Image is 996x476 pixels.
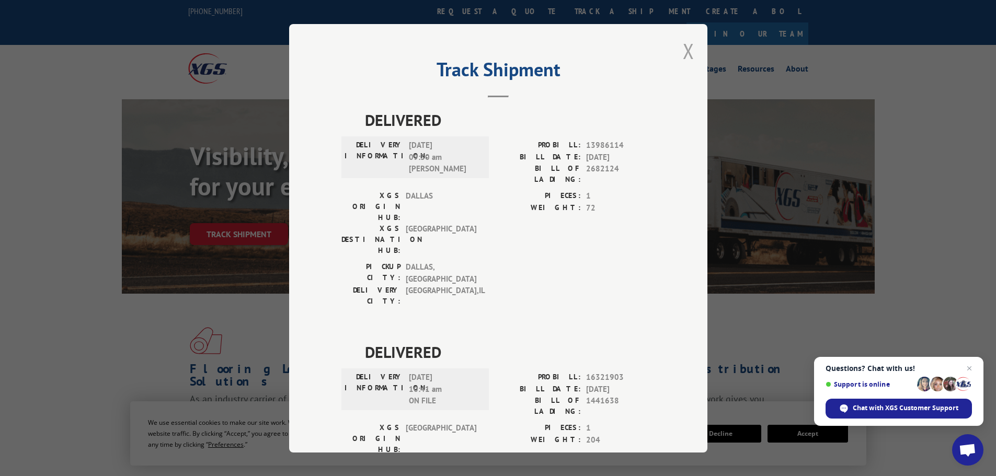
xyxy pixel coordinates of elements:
label: BILL OF LADING: [498,163,581,185]
span: 13986114 [586,140,655,152]
span: 1441638 [586,395,655,417]
span: 1 [586,190,655,202]
span: Questions? Chat with us! [826,364,972,373]
span: Close chat [963,362,976,375]
span: [GEOGRAPHIC_DATA] , IL [406,285,476,307]
span: [GEOGRAPHIC_DATA] [406,422,476,455]
label: XGS ORIGIN HUB: [341,422,400,455]
button: Close modal [683,37,694,65]
span: 72 [586,202,655,214]
span: DELIVERED [365,340,655,364]
span: 2682124 [586,163,655,185]
span: 16321903 [586,371,655,384]
label: XGS ORIGIN HUB: [341,190,400,223]
span: [GEOGRAPHIC_DATA] [406,223,476,256]
label: PROBILL: [498,371,581,384]
label: WEIGHT: [498,434,581,446]
label: DELIVERY INFORMATION: [345,140,404,175]
label: BILL DATE: [498,383,581,395]
label: BILL DATE: [498,151,581,163]
span: [DATE] 09:30 am [PERSON_NAME] [409,140,479,175]
div: Chat with XGS Customer Support [826,399,972,419]
label: PICKUP CITY: [341,261,400,285]
span: DALLAS [406,190,476,223]
span: [DATE] [586,151,655,163]
span: [DATE] 10:41 am ON FILE [409,371,479,407]
span: DELIVERED [365,108,655,132]
span: 1 [586,422,655,434]
span: Support is online [826,380,913,388]
label: PIECES: [498,190,581,202]
label: PIECES: [498,422,581,434]
label: XGS DESTINATION HUB: [341,223,400,256]
h2: Track Shipment [341,62,655,82]
span: Chat with XGS Customer Support [853,403,958,413]
label: PROBILL: [498,140,581,152]
div: Open chat [952,434,983,466]
span: [DATE] [586,383,655,395]
span: 204 [586,434,655,446]
label: WEIGHT: [498,202,581,214]
span: DALLAS , [GEOGRAPHIC_DATA] [406,261,476,285]
label: DELIVERY CITY: [341,285,400,307]
label: DELIVERY INFORMATION: [345,371,404,407]
label: BILL OF LADING: [498,395,581,417]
